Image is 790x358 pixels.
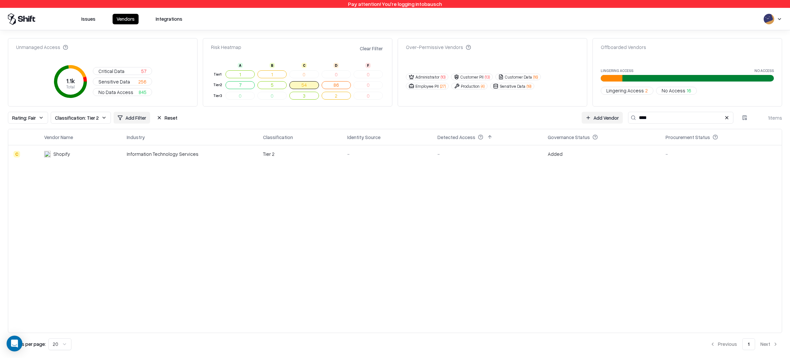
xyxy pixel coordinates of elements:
[225,70,255,78] button: 1
[302,63,307,68] div: C
[440,84,446,89] span: ( 27 )
[347,134,381,141] div: Identity Source
[606,87,644,94] span: Lingering Access
[582,112,623,124] a: Add Vendor
[333,63,339,68] div: D
[289,81,319,89] button: 54
[257,81,287,89] button: 5
[93,78,152,85] button: Sensitive Data256
[437,151,538,157] div: -
[93,88,152,96] button: No Data Access845
[406,74,448,80] button: Administrator(10)
[16,44,68,51] div: Unmanaged Access
[754,69,774,72] label: No Access
[322,81,351,89] button: 86
[13,151,20,157] div: C
[238,63,243,68] div: A
[601,69,633,72] label: Lingering Access
[141,68,146,75] span: 57
[12,114,36,121] span: Rating: Fair
[66,84,75,89] tspan: Total
[77,14,99,24] button: Issues
[347,151,427,157] div: -
[451,83,487,89] button: Production(4)
[662,87,685,94] span: No Access
[55,114,99,121] span: Classification: Tier 2
[212,82,223,88] div: Tier 2
[98,68,124,75] span: Critical Data
[51,112,111,124] button: Classification: Tier 2
[645,87,648,94] span: 2
[490,83,534,89] button: Sensitive Data(18)
[98,78,130,85] span: Sensitive Data
[139,89,146,96] span: 845
[601,44,646,51] div: Offboarded Vendors
[481,84,485,89] span: ( 4 )
[53,151,70,157] div: Shopify
[153,112,181,124] button: Reset
[365,63,371,68] div: F
[7,336,22,351] div: Open Intercom Messenger
[270,63,275,68] div: B
[212,72,223,77] div: Tier 1
[44,151,51,157] img: Shopify
[93,67,152,75] button: Critical Data57
[225,81,255,89] button: 7
[152,14,186,24] button: Integrations
[533,74,538,80] span: ( 16 )
[322,92,351,100] button: 2
[8,112,48,124] button: Rating: Fair
[548,134,590,141] div: Governance Status
[98,89,133,96] span: No Data Access
[138,78,146,85] span: 256
[8,341,46,347] p: Results per page:
[485,74,490,80] span: ( 13 )
[548,151,563,157] div: Added
[406,44,471,51] div: Over-Permissive Vendors
[114,112,150,124] button: Add Filter
[527,84,531,89] span: ( 18 )
[601,87,653,95] button: Lingering Access2
[211,44,241,51] div: Risk Heatmap
[687,87,691,94] span: 16
[666,134,710,141] div: Procurement Status
[113,14,139,24] button: Vendors
[451,74,493,80] button: Customer PII(13)
[127,134,145,141] div: Industry
[257,70,287,78] button: 1
[289,92,319,100] button: 3
[127,151,252,157] div: Information Technology Services
[66,77,75,84] tspan: 1.1k
[666,151,777,157] div: -
[706,338,782,350] nav: pagination
[263,134,293,141] div: Classification
[756,114,782,121] div: 1 items
[495,74,541,80] button: Customer Data(16)
[441,74,445,80] span: ( 10 )
[263,151,337,157] div: Tier 2
[358,44,384,53] button: Clear Filter
[212,93,223,99] div: Tier 3
[437,134,475,141] div: Detected Access
[742,338,755,350] button: 1
[656,87,697,95] button: No Access16
[44,134,73,141] div: Vendor Name
[406,83,449,89] button: Employee PII(27)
